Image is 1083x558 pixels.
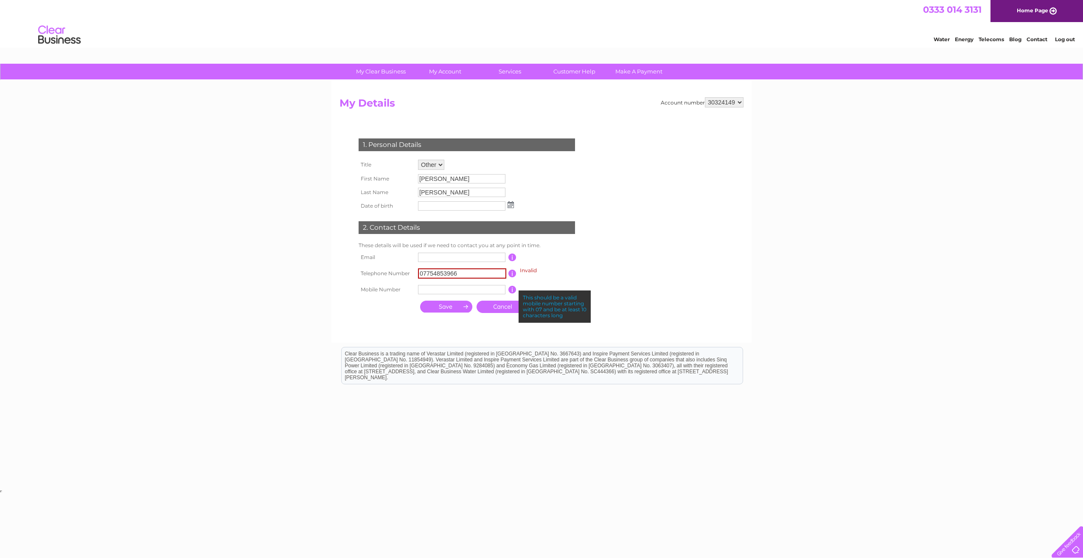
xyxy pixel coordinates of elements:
[604,64,674,79] a: Make A Payment
[356,264,416,283] th: Telephone Number
[356,186,416,199] th: Last Name
[356,172,416,186] th: First Name
[356,251,416,264] th: Email
[508,286,516,293] input: Information
[356,240,577,251] td: These details will be used if we need to contact you at any point in time.
[934,36,950,42] a: Water
[359,138,575,151] div: 1. Personal Details
[477,301,529,313] a: Cancel
[508,201,514,208] img: ...
[342,5,743,41] div: Clear Business is a trading name of Verastar Limited (registered in [GEOGRAPHIC_DATA] No. 3667643...
[356,158,416,172] th: Title
[1009,36,1021,42] a: Blog
[420,301,472,313] input: Submit
[508,270,516,277] input: Information
[539,64,609,79] a: Customer Help
[339,97,744,113] h2: My Details
[508,254,516,261] input: Information
[410,64,480,79] a: My Account
[923,4,982,15] a: 0333 014 3131
[346,64,416,79] a: My Clear Business
[356,283,416,296] th: Mobile Number
[1027,36,1047,42] a: Contact
[1055,36,1075,42] a: Log out
[356,199,416,213] th: Date of birth
[519,290,591,322] div: This should be a valid mobile number starting with 07 and be at least 10 characters long
[475,64,545,79] a: Services
[359,221,575,234] div: 2. Contact Details
[661,97,744,107] div: Account number
[955,36,974,42] a: Energy
[38,22,81,48] img: logo.png
[520,267,537,273] span: Invalid
[979,36,1004,42] a: Telecoms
